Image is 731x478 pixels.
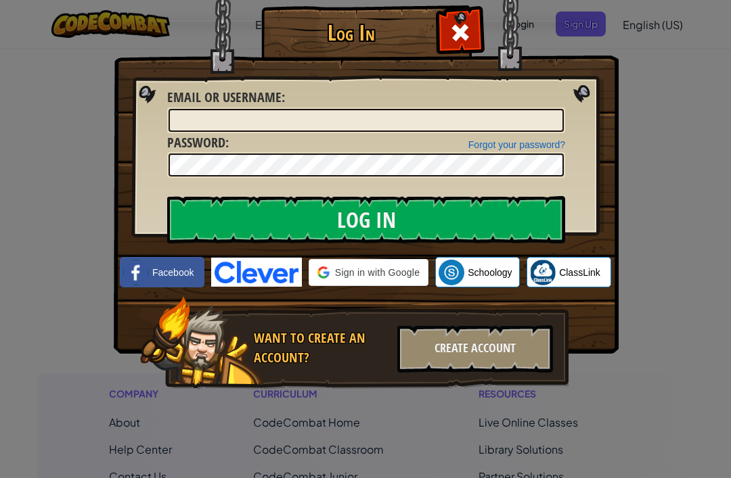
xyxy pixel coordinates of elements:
[265,21,437,45] h1: Log In
[309,259,428,286] div: Sign in with Google
[167,133,225,151] span: Password
[167,88,285,107] label: :
[468,266,512,279] span: Schoology
[123,260,149,285] img: facebook_small.png
[152,266,194,279] span: Facebook
[335,266,420,279] span: Sign in with Google
[211,258,302,287] img: clever-logo-blue.png
[167,133,229,153] label: :
[559,266,600,279] span: ClassLink
[397,325,553,373] div: Create Account
[167,196,565,243] input: Log In
[254,329,389,367] div: Want to create an account?
[530,260,556,285] img: classlink-logo-small.png
[167,88,282,106] span: Email or Username
[439,260,464,285] img: schoology.png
